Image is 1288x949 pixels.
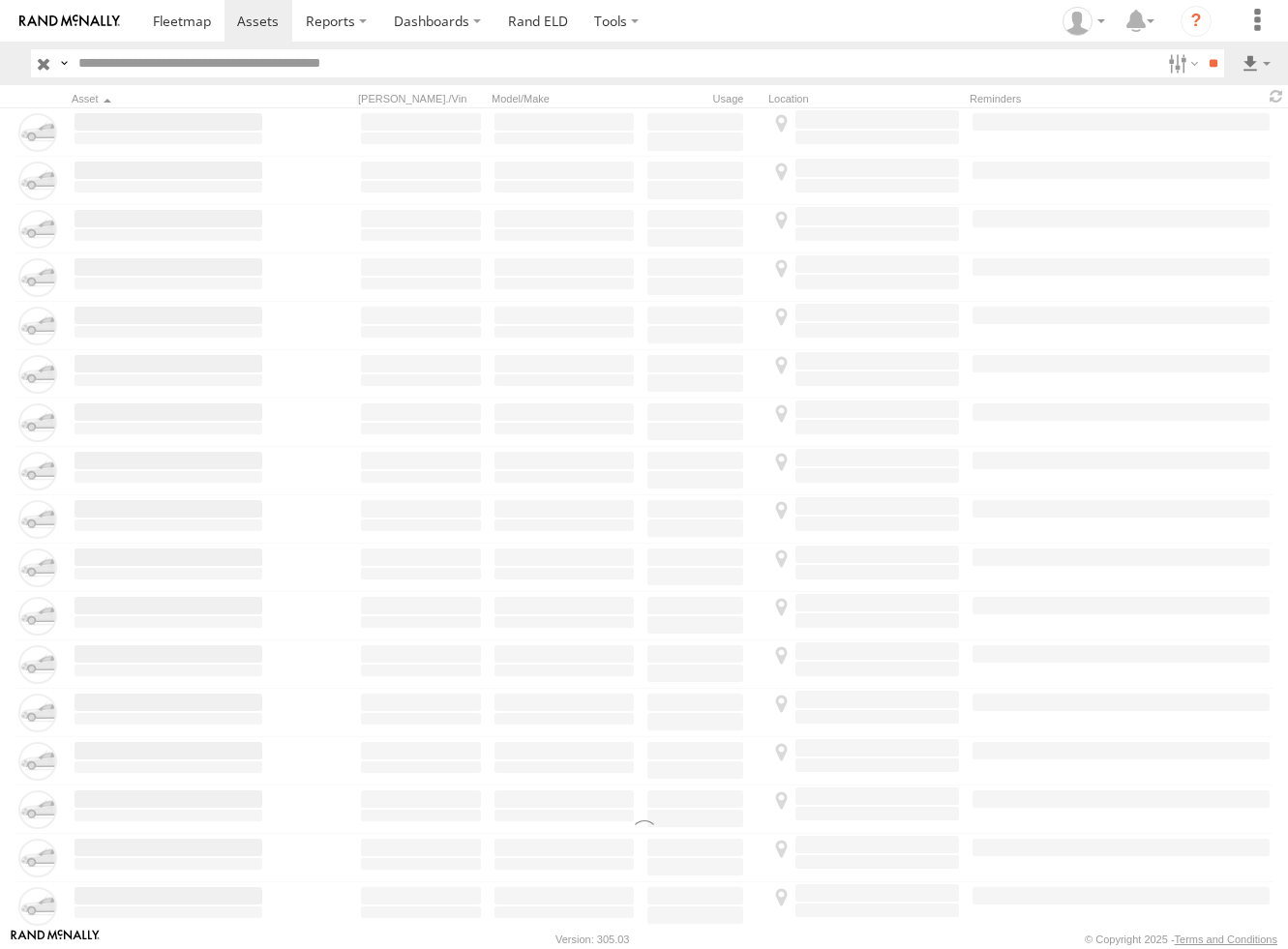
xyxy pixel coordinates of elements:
label: Search Query [56,49,72,77]
a: Terms and Conditions [1175,934,1277,945]
div: Jake Henry [1056,7,1112,36]
div: Usage [644,92,761,105]
label: Export results as... [1240,49,1273,77]
div: © Copyright 2025 - [1085,934,1277,945]
span: Refresh [1265,87,1288,105]
div: Reminders [970,92,1125,105]
a: Visit our Website [11,930,100,949]
label: Search Filter Options [1160,49,1202,77]
div: [PERSON_NAME]./Vin [358,92,484,105]
div: Click to Sort [72,92,265,105]
div: Model/Make [492,92,637,105]
div: Location [768,92,962,105]
i: ? [1181,6,1212,37]
div: Version: 305.03 [555,934,629,945]
img: rand-logo.svg [19,15,120,28]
